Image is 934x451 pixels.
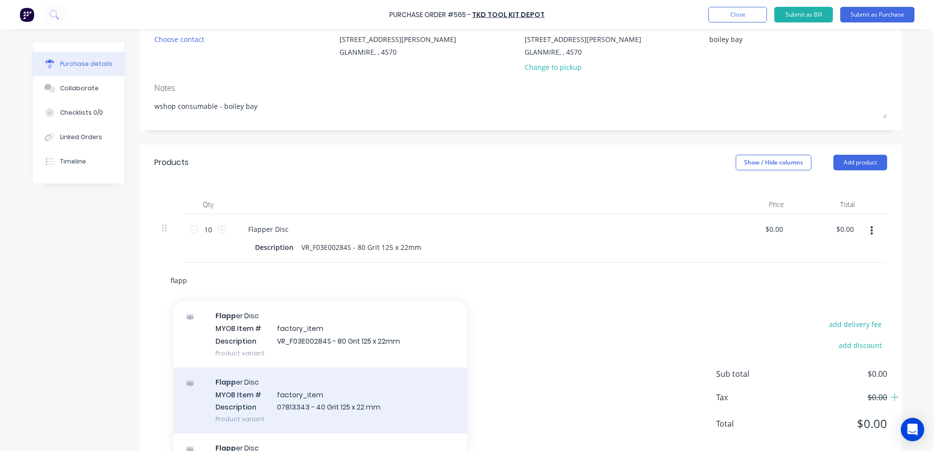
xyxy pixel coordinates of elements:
[297,240,425,254] div: VR_F03E00284S - 80 Grit 125 x 22mm
[525,62,641,72] div: Change to pickup
[60,60,112,68] div: Purchase details
[60,84,99,93] div: Collaborate
[33,149,125,174] button: Timeline
[20,7,34,22] img: Factory
[833,155,887,170] button: Add product
[340,34,456,44] div: [STREET_ADDRESS][PERSON_NAME]
[709,34,831,56] textarea: boiley bay
[901,418,924,441] div: Open Intercom Messenger
[525,34,641,44] div: [STREET_ADDRESS][PERSON_NAME]
[154,82,887,94] div: Notes
[33,52,125,76] button: Purchase details
[154,157,189,168] div: Products
[154,34,204,44] div: Choose contact
[184,195,233,214] div: Qty
[708,7,767,22] button: Close
[721,195,792,214] div: Price
[33,76,125,101] button: Collaborate
[716,368,789,380] span: Sub total
[60,133,102,142] div: Linked Orders
[716,391,789,403] span: Tax
[789,391,887,403] span: $0.00
[60,108,103,117] div: Checklists 0/0
[789,415,887,432] span: $0.00
[33,101,125,125] button: Checklists 0/0
[240,222,297,236] div: Flapper Disc
[251,240,297,254] div: Description
[774,7,833,22] button: Submit as Bill
[840,7,914,22] button: Submit as Purchase
[340,47,456,57] div: GLANMIRE, , 4570
[792,195,863,214] div: Total
[33,125,125,149] button: Linked Orders
[525,47,641,57] div: GLANMIRE, , 4570
[389,10,471,20] div: Purchase Order #565 -
[716,418,789,430] span: Total
[472,10,545,20] a: TKD Tool Kit Depot
[154,96,887,118] textarea: wshop consumable - boiley bay
[60,157,86,166] div: Timeline
[833,339,887,351] button: add discount
[170,270,365,290] input: Start typing to add a product...
[736,155,811,170] button: Show / Hide columns
[823,318,887,330] button: add delivery fee
[789,368,887,380] span: $0.00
